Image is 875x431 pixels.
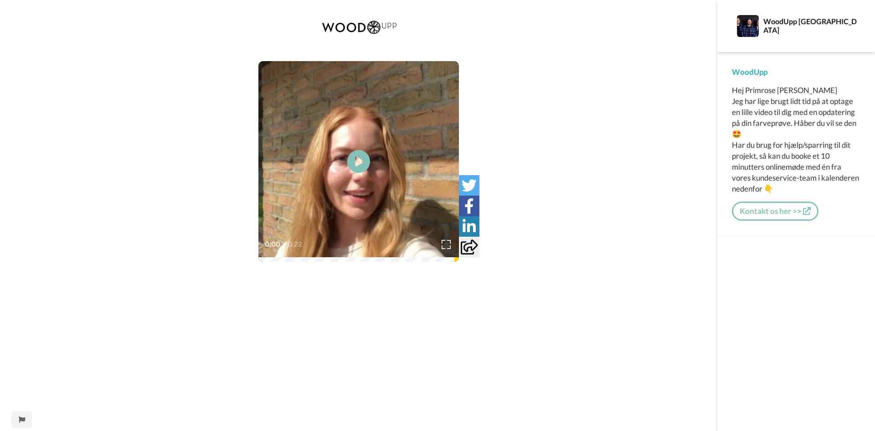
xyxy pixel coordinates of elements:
div: WoodUpp [GEOGRAPHIC_DATA] [763,17,860,34]
img: b4dab34d-2804-42ca-99e6-f6f86ad142d0 [316,11,402,43]
img: Full screen [442,240,451,249]
img: Profile Image [737,15,759,37]
div: WoodUpp [732,67,860,78]
span: 0:00 [265,239,281,250]
a: Kontakt os her >> [732,202,818,221]
span: 0:22 [288,239,304,250]
div: Hej Primrose [PERSON_NAME] Jeg har lige brugt lidt tid på at optage en lille video til dig med en... [732,85,860,194]
span: / [283,239,286,250]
